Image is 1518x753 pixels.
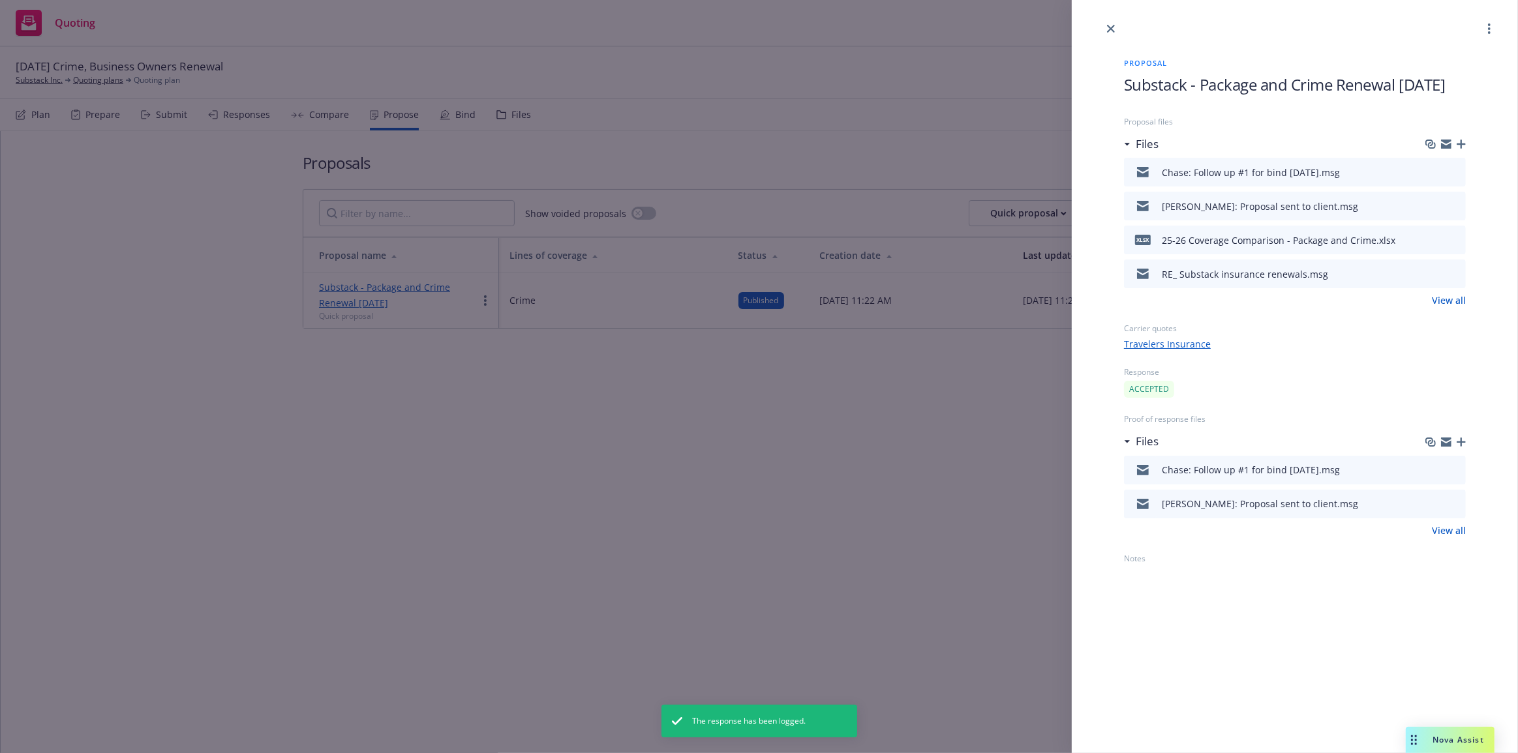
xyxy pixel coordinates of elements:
button: download file [1428,496,1438,512]
span: Proof of response files [1124,413,1466,425]
div: [PERSON_NAME]: Proposal sent to client.msg [1162,497,1358,510]
button: preview file [1449,164,1461,180]
div: 25-26 Coverage Comparison - Package and Crime.xlsx [1162,233,1395,247]
div: Chase: Follow up #1 for bind [DATE].msg [1162,463,1340,477]
button: download file [1428,266,1438,282]
h3: Files [1136,433,1159,450]
div: [PERSON_NAME]: Proposal sent to client.msg [1162,199,1358,213]
span: Carrier quotes [1124,323,1466,334]
div: Files [1124,433,1159,450]
span: Proposal [1124,57,1466,68]
button: download file [1428,462,1438,478]
button: download file [1428,232,1438,248]
button: preview file [1449,198,1461,214]
button: preview file [1449,266,1461,282]
button: download file [1428,164,1438,180]
button: preview file [1449,496,1461,512]
button: download file [1428,198,1438,214]
span: Nova Assist [1433,734,1484,745]
h3: Files [1136,136,1159,153]
div: RE_ Substack insurance renewals.msg [1162,267,1328,281]
a: Travelers Insurance [1124,337,1466,351]
h1: Substack - Package and Crime Renewal [DATE] [1124,74,1466,95]
a: more [1481,21,1497,37]
a: close [1103,21,1119,37]
span: Response [1124,366,1466,378]
div: Files [1124,136,1159,153]
div: Chase: Follow up #1 for bind [DATE].msg [1162,166,1340,179]
button: preview file [1449,462,1461,478]
span: Notes [1124,553,1466,565]
a: View all [1432,524,1466,537]
a: View all [1432,293,1466,307]
span: Proposal files [1124,116,1466,128]
button: Nova Assist [1406,727,1495,753]
button: preview file [1449,232,1461,248]
span: xlsx [1135,235,1151,244]
span: ACCEPTED [1129,383,1169,395]
div: Drag to move [1406,727,1422,753]
span: The response has been logged. [693,715,806,727]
